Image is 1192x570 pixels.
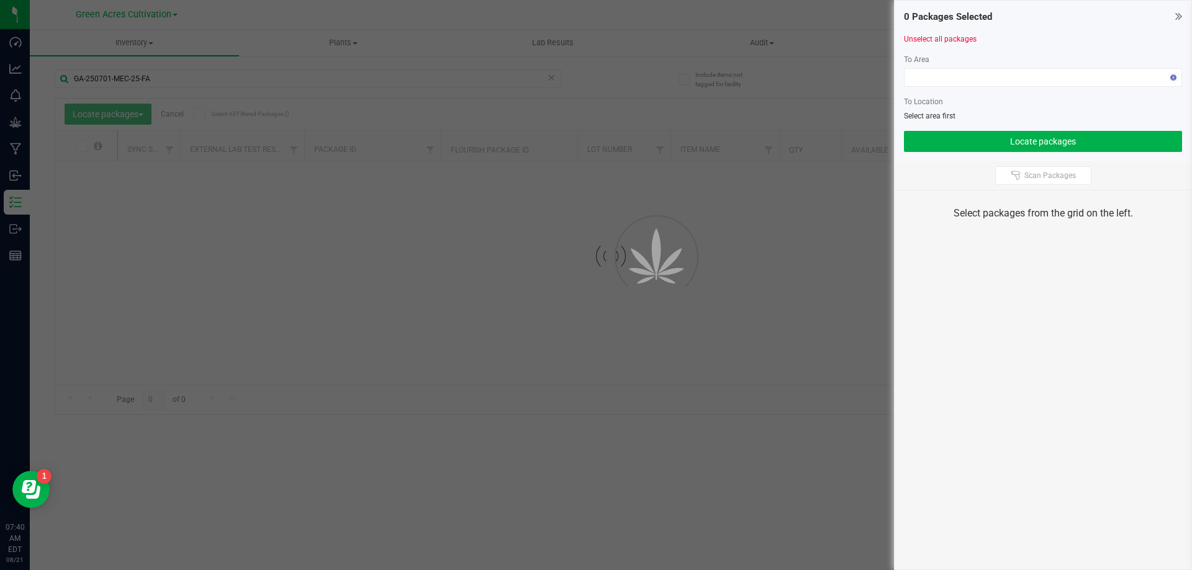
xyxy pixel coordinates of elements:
span: To Area [904,55,929,64]
span: Select area first [904,112,955,120]
a: Unselect all packages [904,35,977,43]
span: Scan Packages [1024,171,1076,180]
span: NO DATA FOUND [904,68,1182,87]
div: Select packages from the grid on the left. [910,206,1176,221]
iframe: Resource center unread badge [37,469,52,484]
span: To Location [904,97,943,106]
button: Scan Packages [995,166,1091,185]
iframe: Resource center [12,471,50,508]
button: Locate packages [904,131,1182,152]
